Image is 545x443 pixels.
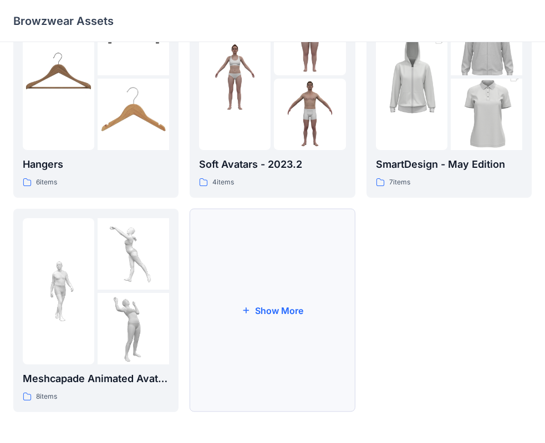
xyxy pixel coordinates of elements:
[36,177,57,188] p: 6 items
[199,157,345,172] p: Soft Avatars - 2023.2
[13,13,114,29] p: Browzwear Assets
[199,41,271,112] img: folder 1
[23,371,169,387] p: Meshcapade Animated Avatars
[23,255,94,327] img: folder 1
[274,79,345,150] img: folder 3
[98,218,169,290] img: folder 2
[190,209,355,412] button: Show More
[376,23,447,131] img: folder 1
[36,391,57,403] p: 8 items
[98,79,169,150] img: folder 3
[389,177,410,188] p: 7 items
[23,41,94,112] img: folder 1
[376,157,522,172] p: SmartDesign - May Edition
[212,177,234,188] p: 4 items
[98,293,169,364] img: folder 3
[23,157,169,172] p: Hangers
[451,61,522,168] img: folder 3
[13,209,179,412] a: folder 1folder 2folder 3Meshcapade Animated Avatars8items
